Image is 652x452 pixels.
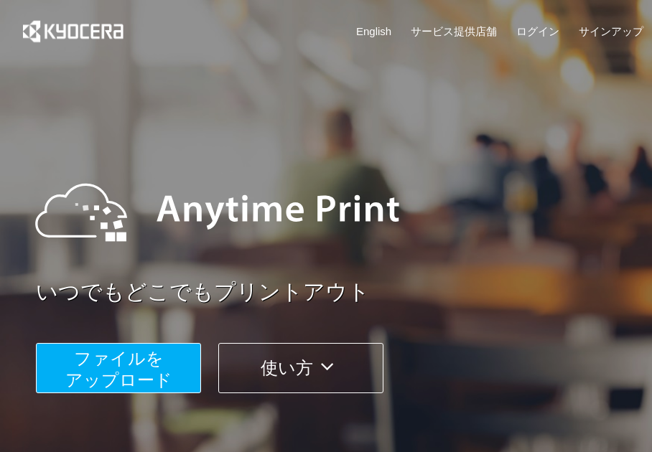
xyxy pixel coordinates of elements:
a: サインアップ [579,24,643,39]
a: サービス提供店舗 [411,24,497,39]
a: English [356,24,391,39]
button: 使い方 [218,343,383,393]
button: ファイルを​​アップロード [36,343,201,393]
a: いつでもどこでもプリントアウト [36,277,652,308]
a: ログイン [516,24,559,39]
span: ファイルを ​​アップロード [65,349,172,390]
